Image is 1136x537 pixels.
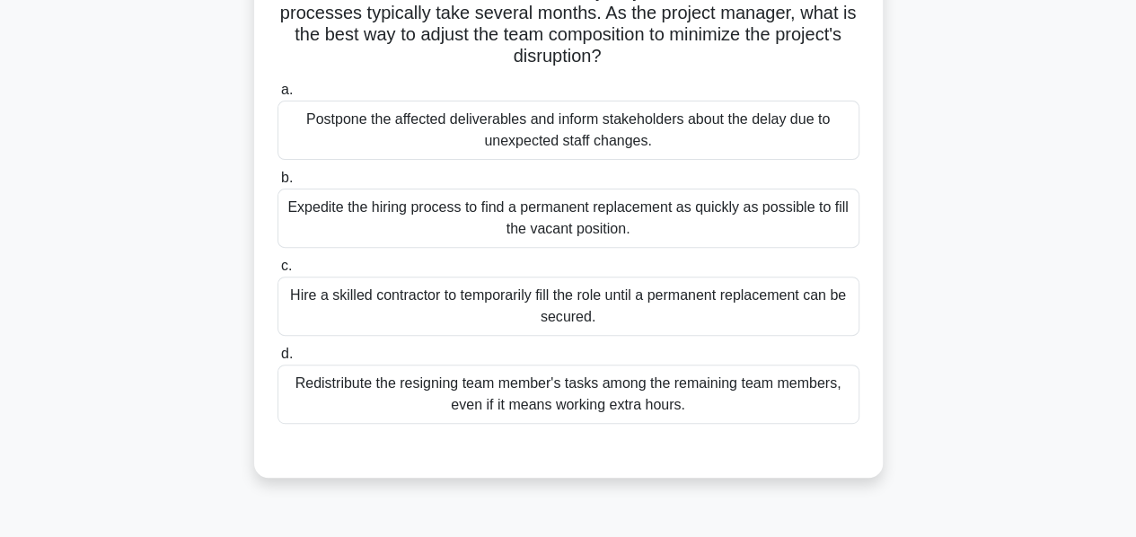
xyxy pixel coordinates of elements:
[277,365,859,424] div: Redistribute the resigning team member's tasks among the remaining team members, even if it means...
[277,101,859,160] div: Postpone the affected deliverables and inform stakeholders about the delay due to unexpected staf...
[281,170,293,185] span: b.
[281,346,293,361] span: d.
[281,82,293,97] span: a.
[277,189,859,248] div: Expedite the hiring process to find a permanent replacement as quickly as possible to fill the va...
[277,277,859,336] div: Hire a skilled contractor to temporarily fill the role until a permanent replacement can be secured.
[281,258,292,273] span: c.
